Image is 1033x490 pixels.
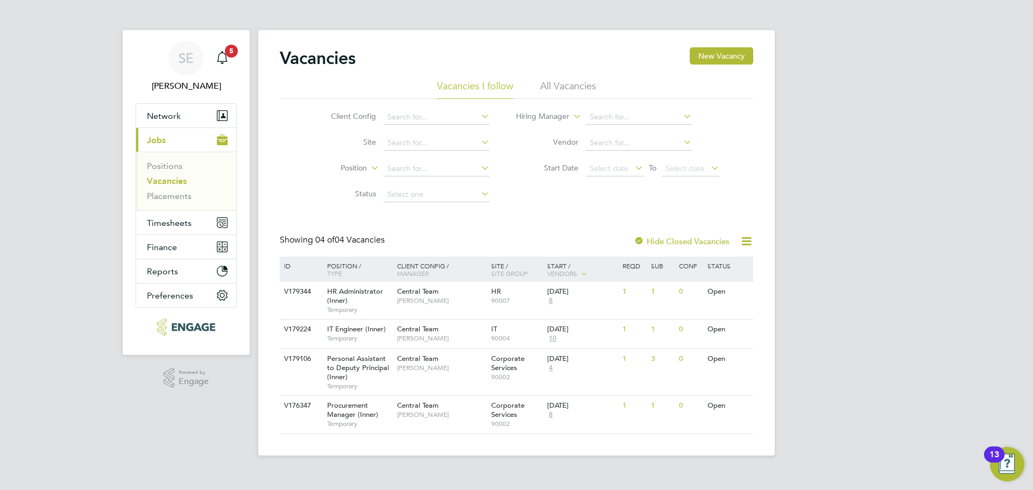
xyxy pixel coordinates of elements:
[634,236,730,246] label: Hide Closed Vacancies
[437,80,513,99] li: Vacancies I follow
[491,420,542,428] span: 90002
[147,111,181,121] span: Network
[620,282,648,302] div: 1
[620,396,648,416] div: 1
[676,319,704,339] div: 0
[491,334,542,343] span: 90004
[676,257,704,275] div: Conf
[547,334,558,343] span: 10
[327,354,389,381] span: Personal Assistant to Deputy Principal (Inner)
[327,401,378,419] span: Procurement Manager (Inner)
[281,257,319,275] div: ID
[384,136,490,151] input: Search for...
[327,269,342,278] span: Type
[147,218,192,228] span: Timesheets
[397,364,486,372] span: [PERSON_NAME]
[179,51,194,65] span: SE
[179,368,209,377] span: Powered by
[491,324,497,333] span: IT
[547,354,617,364] div: [DATE]
[147,266,178,276] span: Reports
[179,377,209,386] span: Engage
[147,290,193,301] span: Preferences
[225,45,238,58] span: 5
[620,349,648,369] div: 1
[705,396,752,416] div: Open
[397,334,486,343] span: [PERSON_NAME]
[327,287,383,305] span: HR Administrator (Inner)
[705,257,752,275] div: Status
[136,235,236,259] button: Finance
[491,354,525,372] span: Corporate Services
[314,137,376,147] label: Site
[489,257,545,282] div: Site /
[319,257,394,282] div: Position /
[315,235,385,245] span: 04 Vacancies
[547,287,617,296] div: [DATE]
[136,128,236,152] button: Jobs
[547,325,617,334] div: [DATE]
[507,111,569,122] label: Hiring Manager
[397,324,438,333] span: Central Team
[280,47,356,69] h2: Vacancies
[547,401,617,410] div: [DATE]
[147,242,177,252] span: Finance
[586,110,692,125] input: Search for...
[705,282,752,302] div: Open
[491,296,542,305] span: 90007
[327,306,392,314] span: Temporary
[136,152,236,210] div: Jobs
[705,319,752,339] div: Open
[690,47,753,65] button: New Vacancy
[397,354,438,363] span: Central Team
[281,319,319,339] div: V179224
[540,80,596,99] li: All Vacancies
[136,104,236,127] button: Network
[590,164,628,173] span: Select date
[397,410,486,419] span: [PERSON_NAME]
[157,318,215,336] img: xede-logo-retina.png
[516,163,578,173] label: Start Date
[705,349,752,369] div: Open
[547,269,577,278] span: Vendors
[305,163,367,174] label: Position
[516,137,578,147] label: Vendor
[136,211,236,235] button: Timesheets
[211,41,233,75] a: 5
[384,110,490,125] input: Search for...
[136,318,237,336] a: Go to home page
[648,282,676,302] div: 1
[648,319,676,339] div: 1
[123,30,250,355] nav: Main navigation
[676,349,704,369] div: 0
[586,136,692,151] input: Search for...
[281,349,319,369] div: V179106
[147,176,187,186] a: Vacancies
[280,235,387,246] div: Showing
[136,80,237,93] span: Sophia Ede
[676,396,704,416] div: 0
[397,287,438,296] span: Central Team
[648,349,676,369] div: 3
[397,269,429,278] span: Manager
[164,368,209,388] a: Powered byEngage
[281,282,319,302] div: V179344
[491,373,542,381] span: 90002
[491,401,525,419] span: Corporate Services
[327,324,386,333] span: IT Engineer (Inner)
[147,161,182,171] a: Positions
[990,447,1024,481] button: Open Resource Center, 13 new notifications
[394,257,489,282] div: Client Config /
[676,282,704,302] div: 0
[136,259,236,283] button: Reports
[547,296,554,306] span: 8
[281,396,319,416] div: V176347
[384,161,490,176] input: Search for...
[547,364,554,373] span: 4
[136,283,236,307] button: Preferences
[384,187,490,202] input: Select one
[397,296,486,305] span: [PERSON_NAME]
[491,287,501,296] span: HR
[147,135,166,145] span: Jobs
[544,257,620,283] div: Start /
